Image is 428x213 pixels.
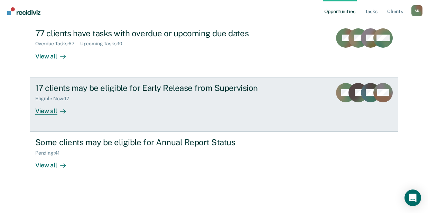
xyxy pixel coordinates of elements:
div: 77 clients have tasks with overdue or upcoming due dates [35,28,278,38]
div: Eligible Now : 17 [35,96,75,102]
div: View all [35,156,74,169]
a: 17 clients may be eligible for Early Release from SupervisionEligible Now:17View all [30,77,398,132]
div: Upcoming Tasks : 10 [80,41,128,47]
div: A R [411,5,422,16]
div: Some clients may be eligible for Annual Report Status [35,137,278,147]
div: 17 clients may be eligible for Early Release from Supervision [35,83,278,93]
div: Overdue Tasks : 67 [35,41,80,47]
div: View all [35,101,74,115]
img: Recidiviz [7,7,40,15]
button: Profile dropdown button [411,5,422,16]
div: Pending : 41 [35,150,65,156]
div: Open Intercom Messenger [404,189,421,206]
div: View all [35,47,74,60]
a: 77 clients have tasks with overdue or upcoming due datesOverdue Tasks:67Upcoming Tasks:10View all [30,23,398,77]
a: Some clients may be eligible for Annual Report StatusPending:41View all [30,132,398,186]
